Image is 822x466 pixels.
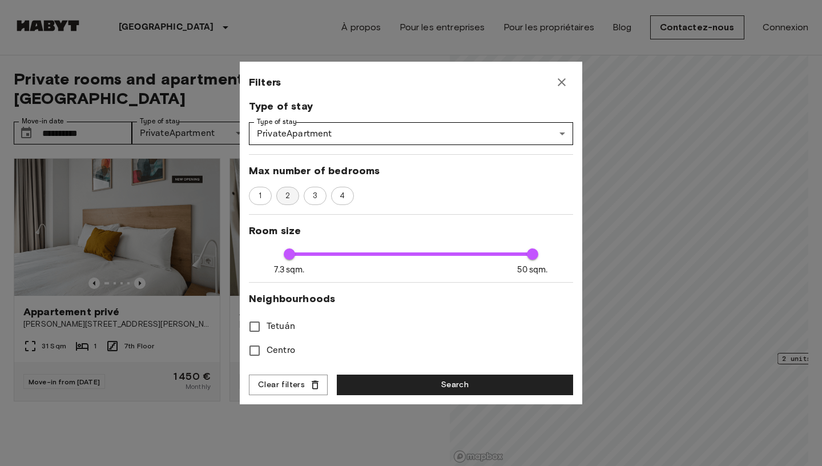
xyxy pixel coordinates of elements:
[267,344,295,357] span: Centro
[252,190,268,202] span: 1
[267,320,295,334] span: Tetuán
[249,224,573,238] span: Room size
[517,264,547,276] span: 50 sqm.
[249,99,573,113] span: Type of stay
[249,375,328,396] button: Clear filters
[274,264,304,276] span: 7.3 sqm.
[307,190,324,202] span: 3
[333,190,351,202] span: 4
[249,292,573,306] span: Neighbourhoods
[337,375,573,396] button: Search
[304,187,327,205] div: 3
[249,164,573,178] span: Max number of bedrooms
[249,187,272,205] div: 1
[276,187,299,205] div: 2
[249,75,281,89] span: Filters
[249,122,573,145] div: PrivateApartment
[257,117,297,127] label: Type of stay
[279,190,296,202] span: 2
[331,187,354,205] div: 4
